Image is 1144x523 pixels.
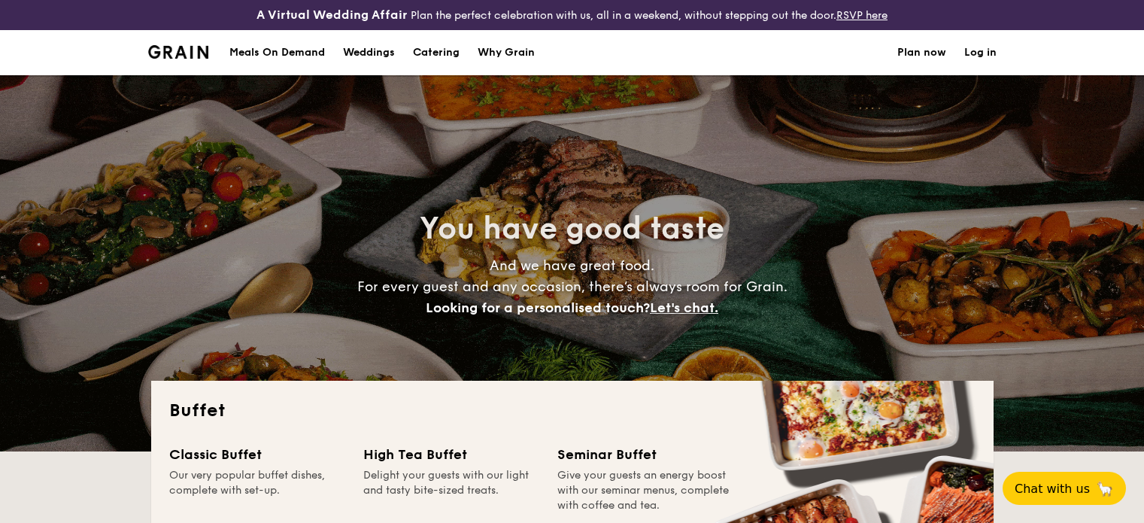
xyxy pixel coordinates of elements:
a: Weddings [334,30,404,75]
a: Meals On Demand [220,30,334,75]
div: Why Grain [478,30,535,75]
h2: Buffet [169,399,976,423]
a: Logotype [148,45,209,59]
h1: Catering [413,30,460,75]
div: Seminar Buffet [557,444,733,465]
div: Our very popular buffet dishes, complete with set-up. [169,468,345,513]
span: Let's chat. [650,300,718,316]
div: Plan the perfect celebration with us, all in a weekend, without stepping out the door. [191,6,954,24]
div: High Tea Buffet [363,444,539,465]
a: Why Grain [469,30,544,75]
a: Log in [964,30,997,75]
span: Chat with us [1015,482,1090,496]
a: Catering [404,30,469,75]
h4: A Virtual Wedding Affair [256,6,408,24]
div: Give your guests an energy boost with our seminar menus, complete with coffee and tea. [557,468,733,513]
div: Meals On Demand [229,30,325,75]
a: RSVP here [836,9,888,22]
a: Plan now [897,30,946,75]
span: 🦙 [1096,480,1114,497]
div: Delight your guests with our light and tasty bite-sized treats. [363,468,539,513]
div: Weddings [343,30,395,75]
button: Chat with us🦙 [1003,472,1126,505]
img: Grain [148,45,209,59]
div: Classic Buffet [169,444,345,465]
